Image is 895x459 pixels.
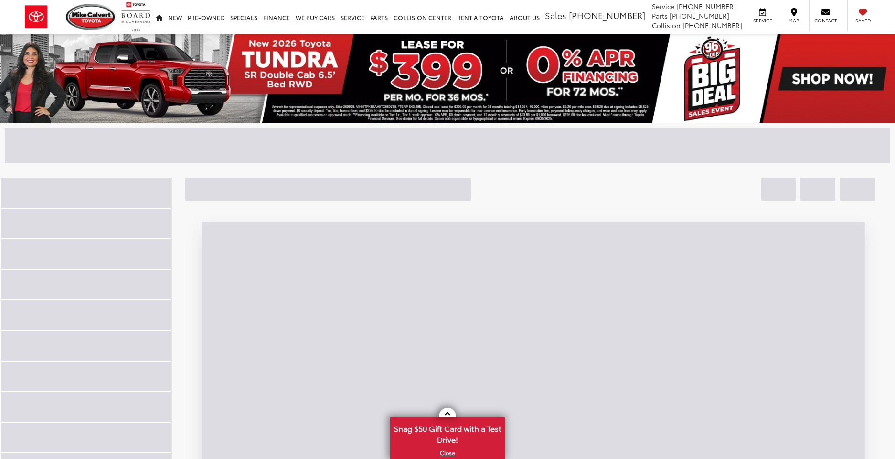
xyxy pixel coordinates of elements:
span: Map [783,17,804,24]
span: Contact [814,17,837,24]
span: Parts [652,11,668,21]
span: Collision [652,21,681,30]
span: Service [652,1,674,11]
span: Snag $50 Gift Card with a Test Drive! [391,418,504,448]
span: [PHONE_NUMBER] [676,1,736,11]
span: [PHONE_NUMBER] [682,21,742,30]
span: Sales [545,9,566,21]
span: Saved [852,17,874,24]
span: [PHONE_NUMBER] [569,9,645,21]
span: [PHONE_NUMBER] [670,11,729,21]
span: Service [752,17,773,24]
img: Mike Calvert Toyota [66,4,117,30]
